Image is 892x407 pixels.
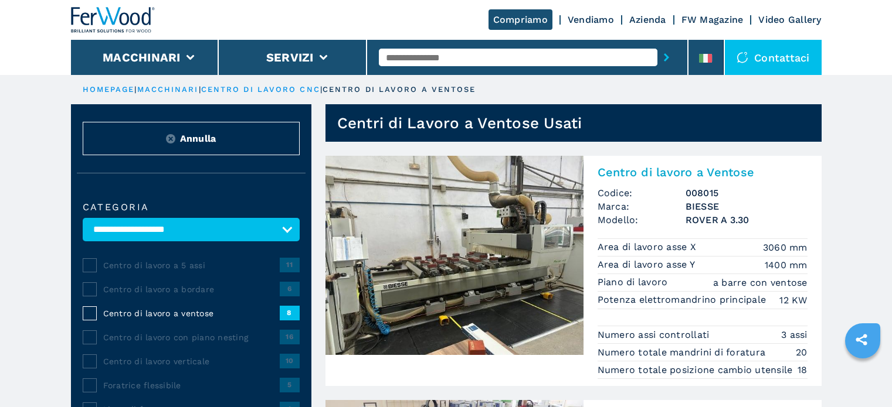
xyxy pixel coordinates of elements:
span: Centro di lavoro a ventose [103,307,280,319]
iframe: Chat [842,354,883,398]
p: centro di lavoro a ventose [323,84,476,95]
p: Area di lavoro asse X [598,241,700,254]
label: Categoria [83,203,300,212]
em: 20 [796,346,808,359]
em: 1400 mm [765,258,808,272]
a: Centro di lavoro a Ventose BIESSE ROVER A 3.30Centro di lavoro a VentoseCodice:008015Marca:BIESSE... [325,156,822,386]
p: Piano di lavoro [598,276,671,289]
button: submit-button [657,44,676,71]
span: Centro di lavoro a 5 assi [103,259,280,271]
button: ResetAnnulla [83,122,300,155]
h3: 008015 [686,186,808,200]
span: | [320,85,323,94]
em: 3 assi [781,328,808,341]
em: 3060 mm [763,241,808,254]
div: Contattaci [725,40,822,75]
span: 11 [280,258,300,272]
p: Numero assi controllati [598,329,713,341]
span: Annulla [180,132,216,145]
a: centro di lavoro cnc [201,85,320,94]
span: 8 [280,306,300,320]
span: 16 [280,330,300,344]
a: macchinari [137,85,199,94]
h3: ROVER A 3.30 [686,213,808,227]
img: Ferwood [71,7,155,33]
img: Reset [166,134,175,143]
span: 10 [280,354,300,368]
span: Modello: [598,213,686,227]
p: Numero totale mandrini di foratura [598,346,769,359]
em: 18 [798,363,808,377]
span: | [134,85,137,94]
h3: BIESSE [686,200,808,213]
img: Contattaci [737,52,748,63]
button: Servizi [266,50,314,64]
span: Codice: [598,186,686,200]
a: Vendiamo [568,14,614,25]
span: Marca: [598,200,686,213]
p: Potenza elettromandrino principale [598,293,769,306]
a: Compriamo [489,9,552,30]
h1: Centri di Lavoro a Ventose Usati [337,114,582,132]
a: HOMEPAGE [83,85,135,94]
em: 12 KW [779,293,807,307]
button: Macchinari [103,50,181,64]
a: sharethis [847,325,876,354]
span: Centro di lavoro a bordare [103,283,280,295]
em: a barre con ventose [713,276,808,289]
a: FW Magazine [681,14,744,25]
span: Centro di lavoro verticale [103,355,280,367]
a: Video Gallery [758,14,821,25]
span: Centro di lavoro con piano nesting [103,331,280,343]
a: Azienda [629,14,666,25]
img: Centro di lavoro a Ventose BIESSE ROVER A 3.30 [325,156,584,355]
span: | [199,85,201,94]
p: Area di lavoro asse Y [598,258,698,271]
span: Foratrice flessibile [103,379,280,391]
p: Numero totale posizione cambio utensile [598,364,796,377]
span: 6 [280,282,300,296]
h2: Centro di lavoro a Ventose [598,165,808,179]
span: 5 [280,378,300,392]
